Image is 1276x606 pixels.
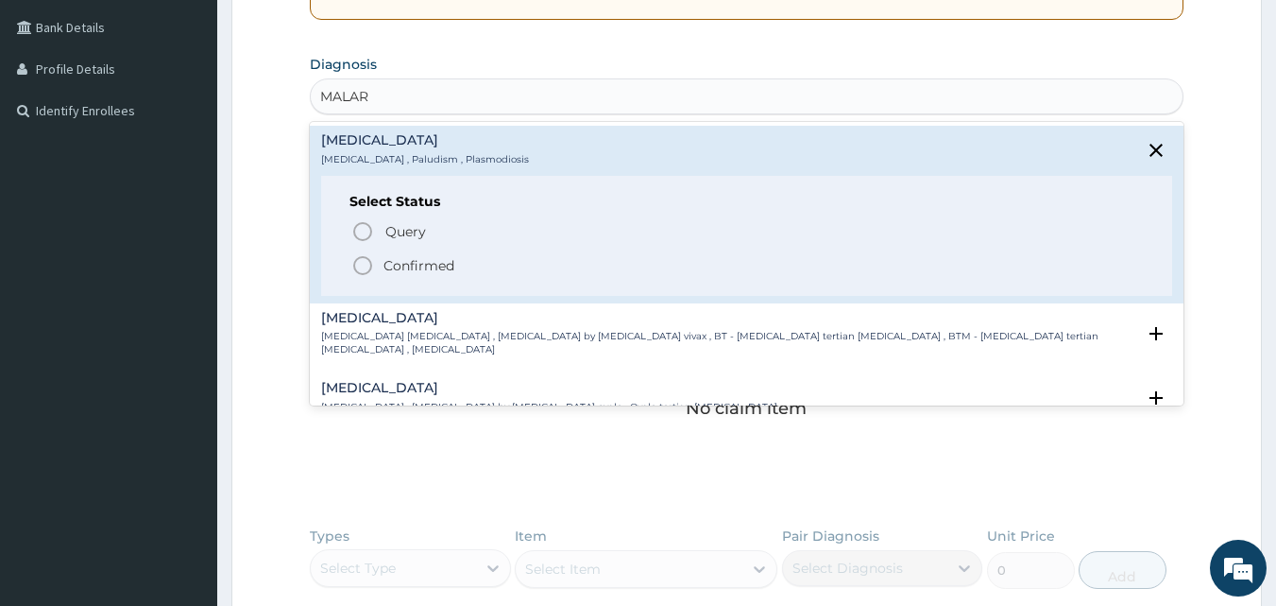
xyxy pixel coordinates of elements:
[1145,139,1167,162] i: close select status
[9,405,360,471] textarea: Type your message and hit 'Enter'
[110,182,261,373] span: We're online!
[385,222,426,241] span: Query
[1145,322,1167,345] i: open select status
[351,220,374,243] i: status option query
[310,55,377,74] label: Diagnosis
[1145,387,1167,409] i: open select status
[383,256,454,275] p: Confirmed
[686,399,807,418] p: No claim item
[310,9,355,55] div: Minimize live chat window
[321,311,1136,325] h4: [MEDICAL_DATA]
[321,401,777,414] p: [MEDICAL_DATA] , [MEDICAL_DATA] by [MEDICAL_DATA] ovale , Ovale tertian [MEDICAL_DATA]
[349,195,1145,209] h6: Select Status
[321,330,1136,357] p: [MEDICAL_DATA] [MEDICAL_DATA] , [MEDICAL_DATA] by [MEDICAL_DATA] vivax , BT - [MEDICAL_DATA] tert...
[351,254,374,277] i: status option filled
[321,153,529,166] p: [MEDICAL_DATA] , Paludism , Plasmodiosis
[98,106,317,130] div: Chat with us now
[321,133,529,147] h4: [MEDICAL_DATA]
[35,95,77,142] img: d_794563401_company_1708531726252_794563401
[321,381,777,395] h4: [MEDICAL_DATA]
